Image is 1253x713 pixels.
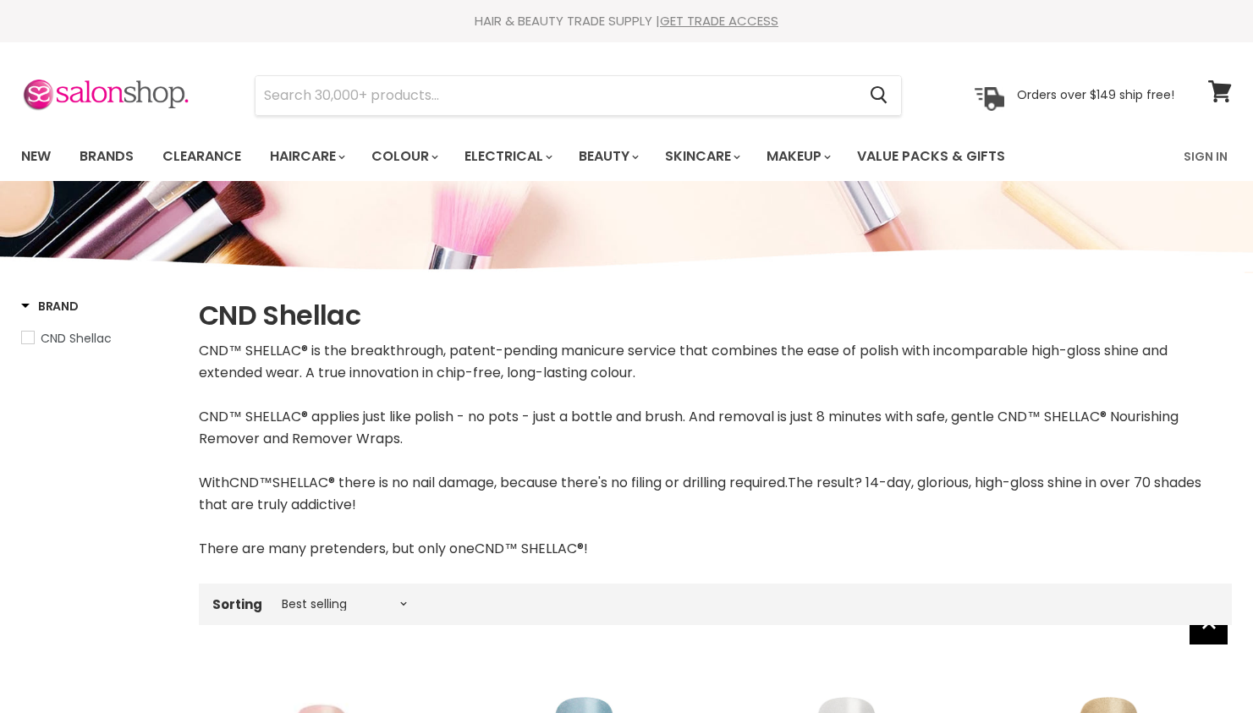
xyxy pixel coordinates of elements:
[229,473,272,492] span: CND™
[475,539,588,558] span: CND™ SHELLAC®!
[212,597,262,612] label: Sorting
[8,139,63,174] a: New
[199,341,1168,382] span: CND™ SHELLAC® is the breakthrough, patent-pending manicure service that combines the ease of poli...
[21,298,79,315] h3: Brand
[199,407,1179,448] span: CND™ SHELLAC® applies just like polish - no pots - just a bottle and brush. And removal is just 8...
[41,330,112,347] span: CND Shellac
[21,329,178,348] a: CND Shellac
[199,539,475,558] span: There are many pretenders, but only one
[856,76,901,115] button: Search
[660,12,778,30] a: GET TRADE ACCESS
[566,139,649,174] a: Beauty
[1017,87,1174,102] p: Orders over $149 ship free!
[844,139,1018,174] a: Value Packs & Gifts
[67,139,146,174] a: Brands
[199,473,1201,514] span: The result? 14-day, glorious, high-gloss shine in over 70 shades that are truly addictive!
[652,139,750,174] a: Skincare
[256,76,856,115] input: Search
[199,298,1232,333] h1: CND Shellac
[257,139,355,174] a: Haircare
[754,139,841,174] a: Makeup
[452,139,563,174] a: Electrical
[150,139,254,174] a: Clearance
[255,75,902,116] form: Product
[272,473,788,492] span: SHELLAC® there is no nail damage, because there's no filing or drilling required.
[1173,139,1238,174] a: Sign In
[359,139,448,174] a: Colour
[8,132,1096,181] ul: Main menu
[199,473,229,492] span: With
